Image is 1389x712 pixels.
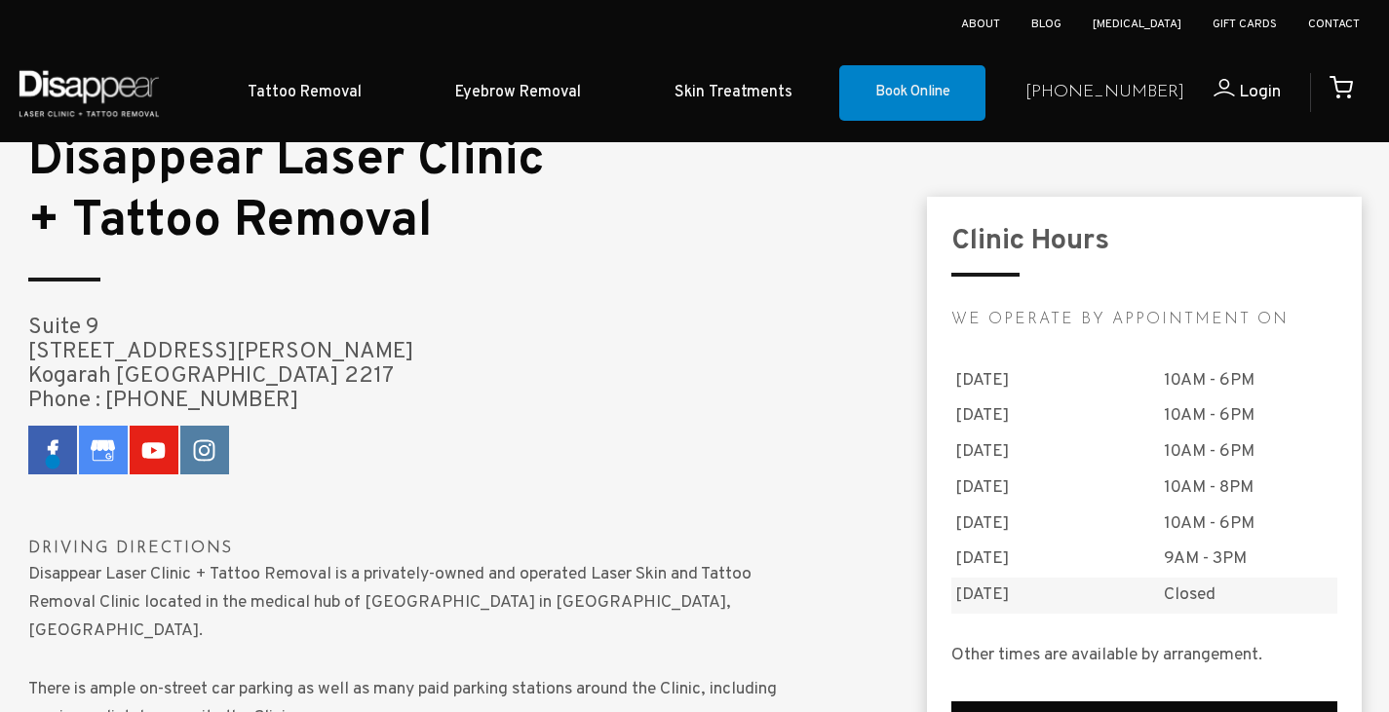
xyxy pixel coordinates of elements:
[1160,470,1337,506] td: 10AM - 8PM
[1031,17,1061,32] a: Blog
[28,130,545,253] span: Disappear Laser Clinic + Tattoo Removal
[28,314,414,414] big: Suite 9 [STREET_ADDRESS][PERSON_NAME] Kogarah [GEOGRAPHIC_DATA] 2217 Phone : [PHONE_NUMBER]
[28,541,233,556] strong: Driving Directions
[951,542,1159,578] td: [DATE]
[1025,79,1184,107] a: [PHONE_NUMBER]
[1160,398,1337,434] td: 10AM - 6PM
[1160,578,1337,614] td: Closed
[951,398,1159,434] td: [DATE]
[951,223,1109,259] small: Clinic Hours
[28,426,77,474] a: Facebook
[951,434,1159,470] td: [DATE]
[951,470,1159,506] td: [DATE]
[628,63,839,123] a: Skin Treatments
[201,63,408,123] a: Tattoo Removal
[961,17,1000,32] a: About
[1213,17,1277,32] a: Gift Cards
[1160,506,1337,543] td: 10AM - 6PM
[1160,434,1337,470] td: 10AM - 6PM
[1308,17,1360,32] a: Contact
[180,426,229,474] a: Instagram
[28,561,803,645] p: Disappear Laser Clinic + Tattoo Removal is a privately-owned and operated Laser Skin and Tattoo R...
[951,614,1336,670] p: Other times are available by arrangement.
[951,506,1159,543] td: [DATE]
[130,426,178,474] a: Youtube
[839,65,985,122] a: Book Online
[1093,17,1181,32] a: [MEDICAL_DATA]
[1160,363,1337,399] td: 10AM - 6PM
[1184,79,1281,107] a: Login
[951,308,1336,332] h5: We operate by appointment on
[1160,542,1337,578] td: 9AM - 3PM
[1239,81,1281,103] span: Login
[15,58,163,128] img: Disappear - Laser Clinic and Tattoo Removal Services in Sydney, Australia
[951,363,1159,399] td: [DATE]
[408,63,628,123] a: Eyebrow Removal
[951,578,1159,614] td: [DATE]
